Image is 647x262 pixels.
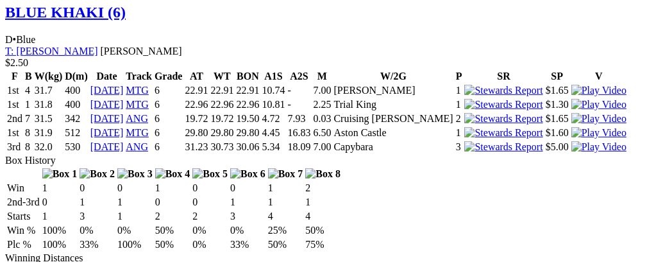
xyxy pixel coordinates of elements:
[267,224,304,237] td: 25%
[34,98,63,111] td: 31.8
[90,141,124,152] a: [DATE]
[6,182,40,195] td: Win
[235,70,260,83] th: BON
[6,112,23,125] td: 2nd
[268,168,303,180] img: Box 7
[192,182,228,195] td: 0
[235,112,260,125] td: 19.50
[305,168,340,180] img: Box 8
[305,210,341,223] td: 4
[305,224,341,237] td: 50%
[230,168,265,180] img: Box 6
[79,210,115,223] td: 3
[42,238,78,251] td: 100%
[464,70,543,83] th: SR
[184,127,208,139] td: 29.80
[34,127,63,139] td: 31.9
[79,224,115,237] td: 0%
[455,112,463,125] td: 2
[155,210,191,223] td: 2
[287,127,311,139] td: 16.83
[267,210,304,223] td: 4
[13,34,17,45] span: •
[6,141,23,153] td: 3rd
[154,127,183,139] td: 6
[42,196,78,209] td: 0
[90,99,124,110] a: [DATE]
[464,85,542,96] img: Stewards Report
[155,224,191,237] td: 50%
[117,224,153,237] td: 0%
[464,99,542,110] img: Stewards Report
[333,141,453,153] td: Capybara
[64,70,88,83] th: D(m)
[5,57,28,68] span: $2.50
[261,84,285,97] td: 10.74
[42,168,78,180] img: Box 1
[267,238,304,251] td: 50%
[464,141,542,153] img: Stewards Report
[5,34,35,45] span: D Blue
[571,127,626,139] img: Play Video
[6,224,40,237] td: Win %
[5,4,126,21] a: BLUE KHAKI (6)
[312,127,332,139] td: 6.50
[6,70,23,83] th: F
[126,85,149,96] a: MTG
[455,141,463,153] td: 3
[333,127,453,139] td: Aston Castle
[6,210,40,223] td: Starts
[455,70,463,83] th: P
[261,98,285,111] td: 10.81
[571,113,626,125] img: Play Video
[192,168,228,180] img: Box 5
[125,70,153,83] th: Track
[261,141,285,153] td: 5.34
[287,70,311,83] th: A2S
[571,85,626,96] img: Play Video
[126,99,149,110] a: MTG
[305,182,341,195] td: 2
[455,127,463,139] td: 1
[126,127,149,138] a: MTG
[154,112,183,125] td: 6
[545,127,569,139] td: $1.60
[210,98,234,111] td: 22.96
[24,84,33,97] td: 4
[42,182,78,195] td: 1
[464,127,542,139] img: Stewards Report
[571,99,626,110] img: Play Video
[210,84,234,97] td: 22.91
[312,84,332,97] td: 7.00
[210,127,234,139] td: 29.80
[34,141,63,153] td: 32.0
[333,112,453,125] td: Cruising [PERSON_NAME]
[117,168,153,180] img: Box 3
[287,141,311,153] td: 18.09
[312,98,332,111] td: 2.25
[24,141,33,153] td: 8
[184,98,208,111] td: 22.96
[261,112,285,125] td: 4.72
[90,85,124,96] a: [DATE]
[333,70,453,83] th: W/2G
[64,84,88,97] td: 400
[117,196,153,209] td: 1
[101,46,182,57] span: [PERSON_NAME]
[230,196,266,209] td: 1
[6,98,23,111] td: 1st
[154,70,183,83] th: Grade
[192,224,228,237] td: 0%
[230,210,266,223] td: 3
[571,70,627,83] th: V
[79,196,115,209] td: 1
[126,113,148,124] a: ANG
[192,196,228,209] td: 0
[117,182,153,195] td: 0
[90,127,124,138] a: [DATE]
[117,210,153,223] td: 1
[155,238,191,251] td: 50%
[184,70,208,83] th: AT
[571,85,626,96] a: View replay
[154,84,183,97] td: 6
